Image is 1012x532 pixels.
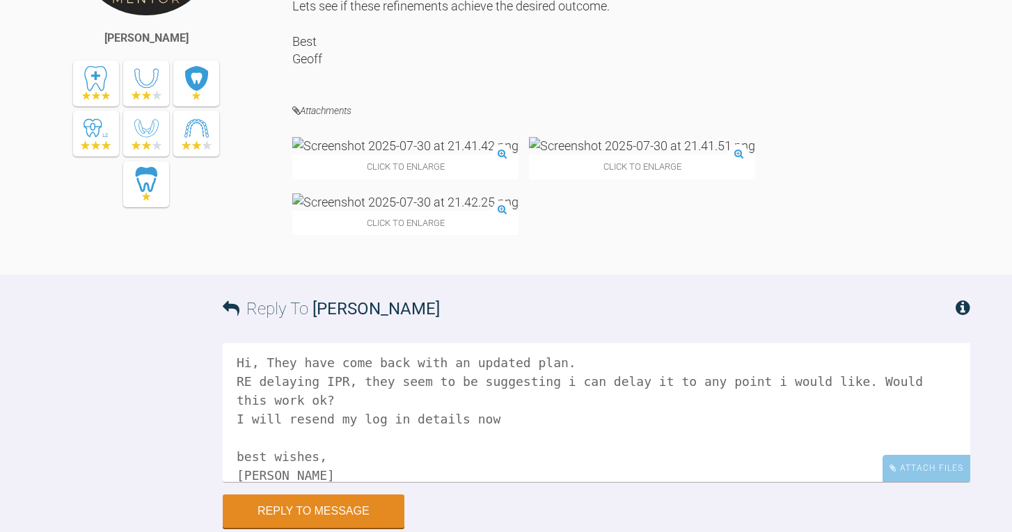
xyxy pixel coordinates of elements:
[104,29,189,47] div: [PERSON_NAME]
[292,193,519,211] img: Screenshot 2025-07-30 at 21.42.25.png
[292,137,519,154] img: Screenshot 2025-07-30 at 21.41.42.png
[883,455,970,482] div: Attach Files
[529,154,755,179] span: Click to enlarge
[292,211,519,235] span: Click to enlarge
[223,296,440,322] h3: Reply To
[223,343,970,482] textarea: Hi, They have come back with an updated plan. RE delaying IPR, they seem to be suggesting i can d...
[223,494,404,528] button: Reply to Message
[529,137,755,154] img: Screenshot 2025-07-30 at 21.41.51.png
[313,299,440,319] span: [PERSON_NAME]
[292,102,970,120] h4: Attachments
[292,154,519,179] span: Click to enlarge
